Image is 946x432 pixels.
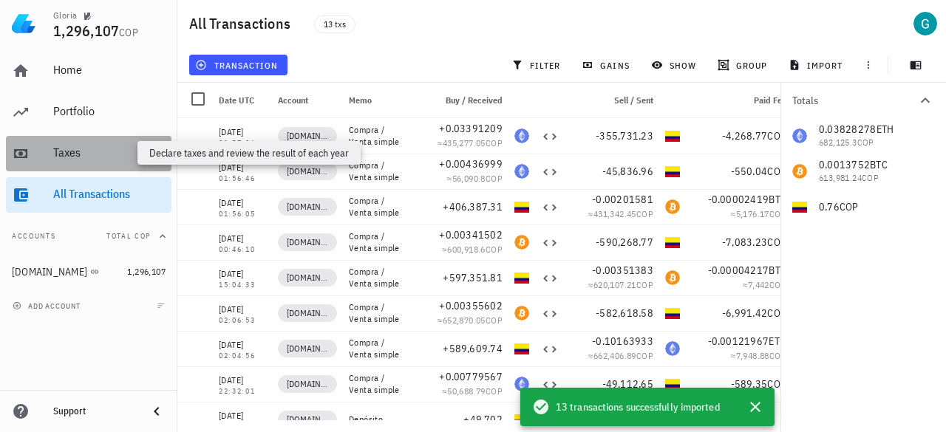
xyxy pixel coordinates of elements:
span: [DOMAIN_NAME] [287,164,328,179]
div: Support [53,405,136,417]
span: -589.35 [731,377,768,391]
div: [DOMAIN_NAME] [12,266,87,278]
span: ≈ [438,137,503,148]
span: add account [16,301,81,311]
span: 5,176.17 [736,208,769,219]
span: COP [486,385,503,397]
span: COP [636,208,653,219]
span: COP [486,137,503,148]
div: BTC-icon [514,306,529,320]
span: -0.00351383 [592,264,653,277]
span: Total COP [106,231,151,241]
span: +49,702 [463,413,503,426]
span: 7,948.88 [736,350,769,361]
span: -0.00201581 [592,193,653,206]
a: [DOMAIN_NAME] 1,296,107 [6,254,171,289]
span: COP [486,244,503,255]
div: [DATE] [219,302,266,317]
span: -6,991.42 [722,306,767,320]
span: ≈ [442,244,503,255]
span: 13 txs [324,16,346,32]
span: +0.00779567 [439,370,503,383]
div: 22:32:01 [219,388,266,395]
span: 620,107.21 [593,279,636,290]
span: Memo [349,95,372,106]
span: ETH [769,335,786,348]
div: Depósito [349,414,408,425]
button: filter [505,55,569,75]
span: -45,836.96 [602,165,654,178]
span: 56,090.8 [452,173,486,184]
span: COP [767,236,786,249]
span: BTC [769,264,786,277]
div: [DATE] [219,231,266,246]
span: [DOMAIN_NAME] [287,306,328,320]
div: All Transactions [53,187,166,201]
div: [DATE] [219,408,266,423]
span: COP [486,315,503,326]
span: import [792,59,843,71]
span: -0.10163933 [592,335,653,348]
div: COP-icon [665,128,680,143]
span: COP [769,279,786,290]
div: Taxes [53,145,166,160]
button: group [711,55,776,75]
span: Date UTC [219,95,254,106]
span: COP [769,208,786,219]
div: ETH-icon [514,128,529,143]
div: Account [272,83,343,118]
div: Home [53,63,166,77]
span: 652,870.05 [443,315,486,326]
div: Compra / Venta simple [349,301,408,325]
span: COP [636,350,653,361]
div: [DATE] [219,125,266,140]
div: Memo [343,83,414,118]
button: transaction [189,55,287,75]
span: ≈ [743,279,786,290]
span: 662,406.89 [593,350,636,361]
span: -582,618.58 [596,306,653,320]
span: +406,387.31 [443,200,503,213]
span: COP [767,165,786,178]
div: avatar [913,12,937,35]
span: +0.00436999 [439,157,503,171]
span: filter [514,59,561,71]
div: BTC-icon [514,235,529,250]
div: 01:56:05 [219,210,266,218]
span: [DOMAIN_NAME] [287,341,328,356]
span: COP [769,350,786,361]
span: Sell / Sent [614,95,653,106]
button: AccountsTotal COP [6,219,171,254]
span: 13 transactions successfully imported [556,399,720,415]
div: [DATE] [219,267,266,281]
div: Compra / Venta simple [349,230,408,254]
span: COP [119,26,138,39]
div: 01:56:46 [219,175,266,182]
div: BTC-icon [665,270,680,285]
span: ≈ [731,208,786,219]
div: [DATE] [219,196,266,210]
div: [DATE] [219,160,266,175]
div: Totals [792,95,916,106]
div: 00:46:10 [219,246,266,253]
div: COP-icon [665,377,680,391]
div: 15:04:33 [219,281,266,289]
div: Gloria [53,10,77,21]
span: Buy / Received [446,95,503,106]
div: Sell / Sent [565,83,659,118]
span: -7,083.23 [722,236,767,249]
span: COP [767,377,786,391]
span: -49,112.65 [602,377,654,391]
div: COP-icon [514,341,529,356]
div: COP-icon [665,306,680,320]
span: [DOMAIN_NAME] [287,377,328,391]
span: COP [767,306,786,320]
div: COP-icon [665,164,680,179]
span: ≈ [731,350,786,361]
span: [DOMAIN_NAME] [287,235,328,250]
span: -590,268.77 [596,236,653,249]
a: All Transactions [6,177,171,213]
button: Totals [780,83,946,118]
div: COP-icon [514,270,529,285]
span: Account [278,95,308,106]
